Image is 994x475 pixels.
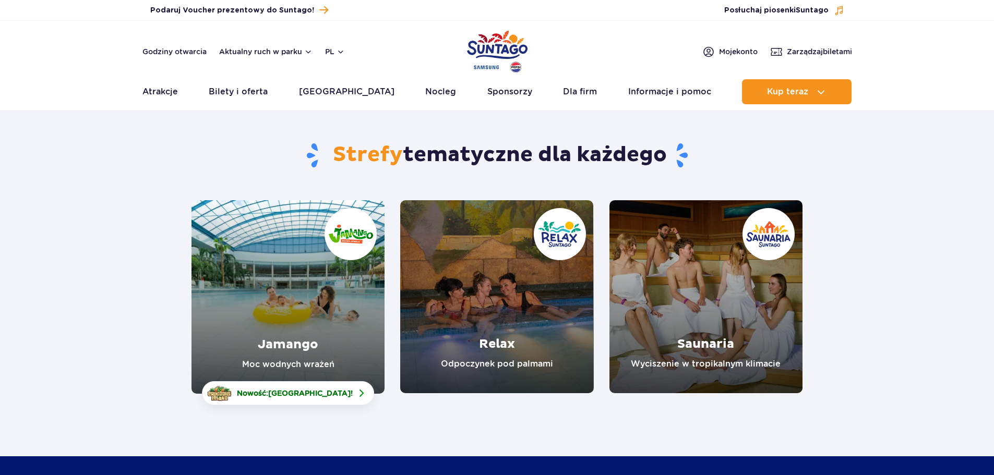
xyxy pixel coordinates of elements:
button: Posłuchaj piosenkiSuntago [724,5,844,16]
a: Mojekonto [702,45,758,58]
span: Strefy [333,142,403,168]
span: Zarządzaj biletami [787,46,852,57]
button: Aktualny ruch w parku [219,47,313,56]
a: [GEOGRAPHIC_DATA] [299,79,394,104]
a: Jamango [191,200,385,394]
a: Relax [400,200,593,393]
span: Kup teraz [767,87,808,96]
span: Moje konto [719,46,758,57]
span: Podaruj Voucher prezentowy do Suntago! [150,5,314,16]
a: Zarządzajbiletami [770,45,852,58]
a: Nowość:[GEOGRAPHIC_DATA]! [202,381,374,405]
button: pl [325,46,345,57]
span: Posłuchaj piosenki [724,5,829,16]
a: Park of Poland [467,26,528,74]
a: Nocleg [425,79,456,104]
button: Kup teraz [742,79,852,104]
span: Nowość: ! [237,388,353,398]
a: Podaruj Voucher prezentowy do Suntago! [150,3,328,17]
a: Saunaria [609,200,803,393]
a: Dla firm [563,79,597,104]
span: [GEOGRAPHIC_DATA] [268,389,351,397]
h1: tematyczne dla każdego [191,142,803,169]
span: Suntago [796,7,829,14]
a: Godziny otwarcia [142,46,207,57]
a: Sponsorzy [487,79,532,104]
a: Atrakcje [142,79,178,104]
a: Bilety i oferta [209,79,268,104]
a: Informacje i pomoc [628,79,711,104]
